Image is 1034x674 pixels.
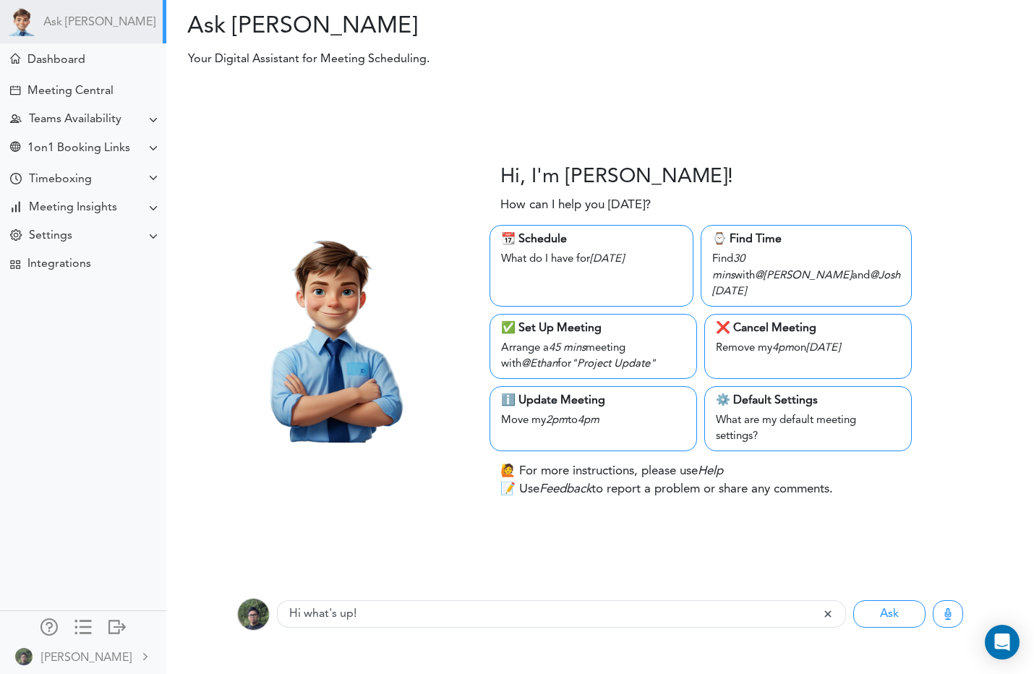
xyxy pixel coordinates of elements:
div: Create Meeting [10,85,20,95]
div: ⚙️ Default Settings [716,392,900,409]
div: ℹ️ Update Meeting [501,392,685,409]
img: 9k= [15,648,33,665]
h2: Ask [PERSON_NAME] [177,13,589,40]
div: Meeting Insights [29,201,117,215]
i: [DATE] [712,286,746,297]
div: Manage Members and Externals [40,618,58,633]
div: Timeboxing [29,173,92,187]
button: Ask [853,600,926,628]
a: Change side menu [74,618,92,639]
i: "Project Update" [571,359,656,370]
div: Time Your Goals [10,173,22,187]
div: Find with and [712,248,900,301]
div: ⌚️ Find Time [712,231,900,248]
img: Theo.png [221,223,441,443]
div: 1on1 Booking Links [27,142,130,155]
i: Help [698,465,723,477]
div: Show only icons [74,618,92,633]
div: Meeting Central [27,85,114,98]
i: @Ethan [521,359,557,370]
div: Integrations [27,257,91,271]
p: 🙋 For more instructions, please use [500,462,723,481]
div: What are my default meeting settings? [716,409,900,445]
div: Open Intercom Messenger [985,625,1020,660]
h3: Hi, I'm [PERSON_NAME]! [500,166,733,190]
div: Teams Availability [29,113,121,127]
i: Feedback [539,483,591,495]
div: Arrange a meeting with for [501,337,685,373]
i: [DATE] [590,254,624,265]
i: 4pm [772,343,794,354]
div: [PERSON_NAME] [41,649,132,667]
i: @Josh [870,270,900,281]
div: Move my to [501,409,685,430]
div: Remove my on [716,337,900,357]
i: 45 mins [549,343,586,354]
a: Ask [PERSON_NAME] [43,16,155,30]
a: [PERSON_NAME] [1,640,165,673]
i: 30 mins [712,254,745,281]
p: How can I help you [DATE]? [500,196,651,215]
div: TEAMCAL AI Workflow Apps [10,260,20,270]
div: ✅ Set Up Meeting [501,320,685,337]
div: Settings [29,229,72,243]
div: ❌ Cancel Meeting [716,320,900,337]
div: Log out [108,618,126,633]
p: 📝 Use to report a problem or share any comments. [500,480,833,499]
div: Meeting Dashboard [10,54,20,64]
i: 2pm [546,415,568,426]
i: 4pm [578,415,599,426]
div: 📆 Schedule [501,231,683,248]
p: Your Digital Assistant for Meeting Scheduling. [178,51,785,68]
div: Dashboard [27,54,85,67]
i: @[PERSON_NAME] [755,270,852,281]
img: 9k= [237,598,270,631]
div: What do I have for [501,248,683,268]
div: Share Meeting Link [10,142,20,155]
a: Manage Members and Externals [40,618,58,639]
img: Powered by TEAMCAL AI [7,7,36,36]
i: [DATE] [806,343,840,354]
